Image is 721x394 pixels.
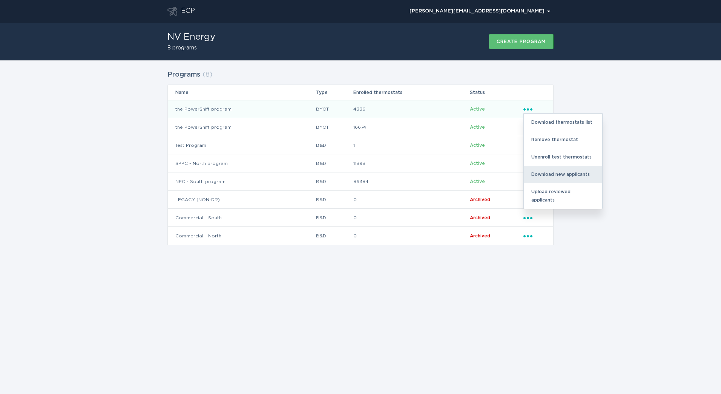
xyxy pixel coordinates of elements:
span: Archived [470,197,490,202]
th: Status [469,85,523,100]
span: Archived [470,234,490,238]
td: BYOT [316,100,353,118]
div: Remove thermostat [524,131,602,148]
div: ECP [181,7,195,16]
td: B&D [316,172,353,191]
h2: 8 programs [167,45,215,51]
td: 16674 [353,118,469,136]
h2: Programs [167,68,200,82]
div: Create program [497,39,546,44]
tr: 3caaf8c9363d40c086ae71ab552dadaa [168,172,553,191]
td: B&D [316,191,353,209]
div: [PERSON_NAME][EMAIL_ADDRESS][DOMAIN_NAME] [410,9,550,14]
td: 4336 [353,100,469,118]
span: Active [470,179,485,184]
td: B&D [316,209,353,227]
button: Create program [489,34,554,49]
button: Open user account details [406,6,554,17]
h1: NV Energy [167,32,215,42]
span: ( 8 ) [202,71,212,78]
div: Popover menu [523,214,546,222]
th: Enrolled thermostats [353,85,469,100]
td: Commercial - South [168,209,316,227]
span: Active [470,161,485,166]
button: Go to dashboard [167,7,177,16]
td: the PowerShift program [168,118,316,136]
td: B&D [316,227,353,245]
tr: a03e689f29a4448196f87c51a80861dc [168,154,553,172]
div: Upload reviewed applicants [524,183,602,209]
td: 11898 [353,154,469,172]
td: BYOT [316,118,353,136]
td: LEGACY (NON-DR) [168,191,316,209]
td: 0 [353,227,469,245]
tr: 3428cbea457e408cb7b12efa83831df3 [168,118,553,136]
td: Test Program [168,136,316,154]
div: Download new applicants [524,166,602,183]
div: Popover menu [523,232,546,240]
tr: 6ad4089a9ee14ed3b18f57c3ec8b7a15 [168,191,553,209]
td: NPC - South program [168,172,316,191]
td: 86384 [353,172,469,191]
td: B&D [316,154,353,172]
td: B&D [316,136,353,154]
tr: Table Headers [168,85,553,100]
div: Unenroll test thermostats [524,148,602,166]
div: Popover menu [406,6,554,17]
td: 0 [353,209,469,227]
td: the PowerShift program [168,100,316,118]
td: 0 [353,191,469,209]
span: Active [470,107,485,111]
span: Archived [470,215,490,220]
span: Active [470,143,485,148]
th: Type [316,85,353,100]
td: Commercial - North [168,227,316,245]
td: SPPC - North program [168,154,316,172]
tr: 1fc7cf08bae64b7da2f142a386c1aedb [168,100,553,118]
td: 1 [353,136,469,154]
th: Name [168,85,316,100]
tr: 5753eebfd0614e638d7531d13116ea0c [168,227,553,245]
tr: 1d15b189bb4841f7a0043e8dad5f5fb7 [168,136,553,154]
span: Active [470,125,485,129]
div: Download thermostats list [524,114,602,131]
tr: d4842dc55873476caf04843bf39dc303 [168,209,553,227]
